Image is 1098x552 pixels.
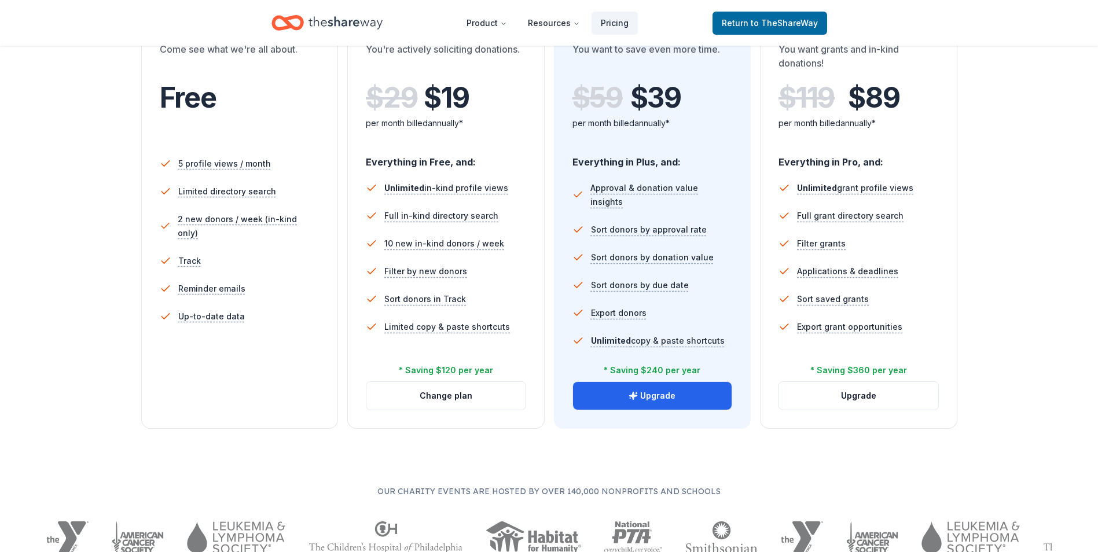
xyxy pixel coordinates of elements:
[178,157,271,171] span: 5 profile views / month
[519,12,589,35] button: Resources
[384,209,498,223] span: Full in-kind directory search
[778,145,939,170] div: Everything in Pro, and:
[630,82,681,114] span: $ 39
[399,363,493,377] div: * Saving $120 per year
[810,363,907,377] div: * Saving $360 per year
[751,18,818,28] span: to TheShareWay
[797,183,837,193] span: Unlimited
[366,382,526,410] button: Change plan
[591,251,714,264] span: Sort donors by donation value
[178,282,245,296] span: Reminder emails
[797,183,913,193] span: grant profile views
[797,264,898,278] span: Applications & deadlines
[722,16,818,30] span: Return
[384,183,508,193] span: in-kind profile views
[797,320,902,334] span: Export grant opportunities
[160,42,320,75] div: Come see what we're all about.
[178,310,245,323] span: Up-to-date data
[178,185,276,198] span: Limited directory search
[424,82,469,114] span: $ 19
[591,336,631,345] span: Unlimited
[366,42,526,75] div: You're actively soliciting donations.
[604,363,700,377] div: * Saving $240 per year
[572,145,733,170] div: Everything in Plus, and:
[457,12,516,35] button: Product
[592,12,638,35] a: Pricing
[384,237,504,251] span: 10 new in-kind donors / week
[46,484,1052,498] p: Our charity events are hosted by over 140,000 nonprofits and schools
[591,306,647,320] span: Export donors
[778,42,939,75] div: You want grants and in-kind donations!
[591,336,725,345] span: copy & paste shortcuts
[160,80,216,115] span: Free
[713,12,827,35] a: Returnto TheShareWay
[848,82,899,114] span: $ 89
[384,292,466,306] span: Sort donors in Track
[778,116,939,130] div: per month billed annually*
[591,223,707,237] span: Sort donors by approval rate
[797,209,904,223] span: Full grant directory search
[572,42,733,75] div: You want to save even more time.
[572,116,733,130] div: per month billed annually*
[797,237,846,251] span: Filter grants
[178,254,201,268] span: Track
[366,116,526,130] div: per month billed annually*
[384,183,424,193] span: Unlimited
[573,382,732,410] button: Upgrade
[797,292,869,306] span: Sort saved grants
[457,9,638,36] nav: Main
[384,264,467,278] span: Filter by new donors
[384,320,510,334] span: Limited copy & paste shortcuts
[590,181,732,209] span: Approval & donation value insights
[366,145,526,170] div: Everything in Free, and:
[779,382,938,410] button: Upgrade
[271,9,383,36] a: Home
[591,278,689,292] span: Sort donors by due date
[178,212,320,240] span: 2 new donors / week (in-kind only)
